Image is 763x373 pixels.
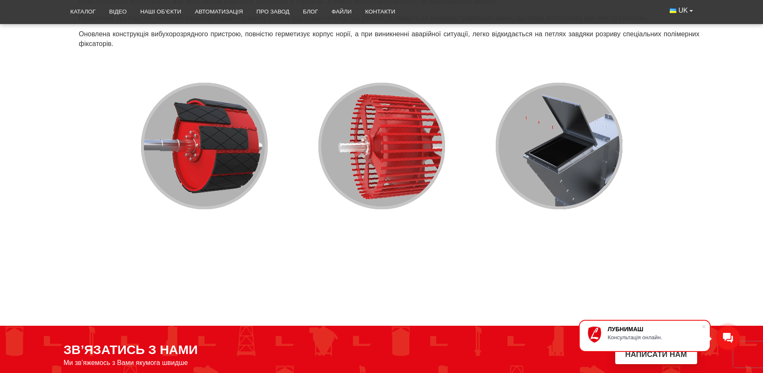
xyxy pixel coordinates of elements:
[608,334,701,341] div: Консультація онлайн.
[663,3,699,19] button: UK
[670,8,676,13] img: Українська
[64,3,103,21] a: Каталог
[188,3,250,21] a: Автоматизація
[64,359,188,367] span: Ми зв’яжемось з Вами якумога швидше
[250,3,296,21] a: Про завод
[76,30,700,49] li: Оновлена конструкція вибухорозрядного пристрою, повністю герметизує корпус норії, а при виникненн...
[65,55,698,237] img: норія зернова ціна
[358,3,402,21] a: Контакти
[615,345,697,364] button: Написати нам
[64,343,198,357] span: ЗВ’ЯЗАТИСЬ З НАМИ
[133,3,188,21] a: Наші об’єкти
[608,326,701,332] div: ЛУБНИМАШ
[325,3,358,21] a: Файли
[679,6,688,15] span: UK
[103,3,134,21] a: Відео
[296,3,325,21] a: Блог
